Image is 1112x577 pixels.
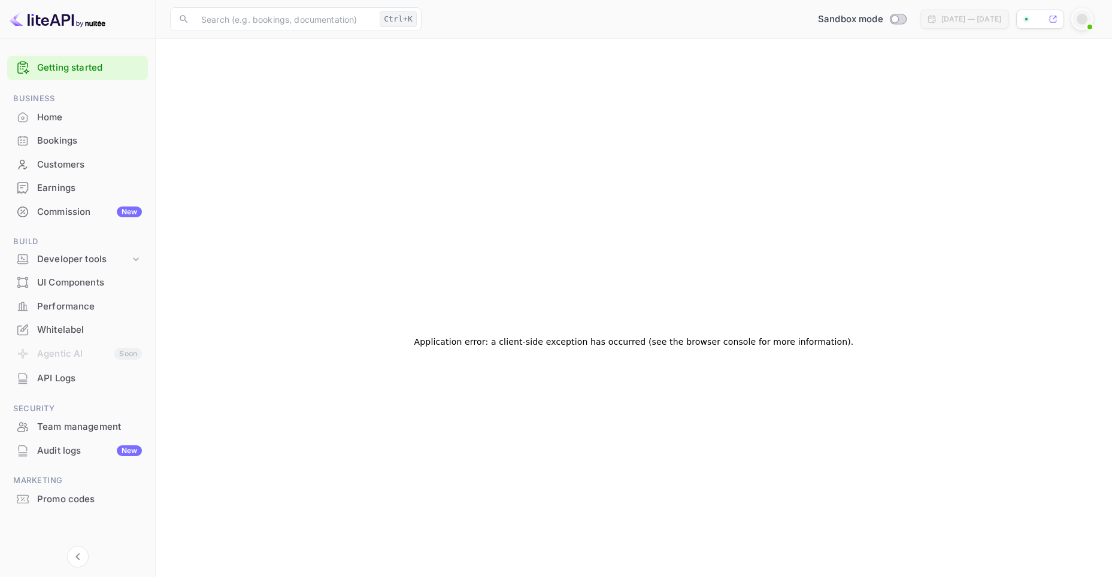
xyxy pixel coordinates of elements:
span: Security [7,402,148,415]
div: Performance [7,295,148,318]
div: Promo codes [37,493,142,506]
div: API Logs [37,372,142,385]
button: Collapse navigation [67,546,89,567]
div: Whitelabel [37,323,142,337]
div: Getting started [7,56,148,80]
div: Team management [7,415,148,439]
h2: Application error: a client-side exception has occurred (see the browser console for more informa... [414,333,854,350]
a: Bookings [7,129,148,151]
span: Sandbox mode [818,13,883,26]
div: Audit logs [37,444,142,458]
div: [DATE] — [DATE] [941,14,1001,25]
div: UI Components [7,271,148,294]
div: Home [7,106,148,129]
span: Marketing [7,474,148,487]
span: Build [7,235,148,248]
div: Commission [37,205,142,219]
div: Customers [7,153,148,177]
div: Bookings [7,129,148,153]
div: Developer tools [7,249,148,270]
div: API Logs [7,367,148,390]
div: UI Components [37,276,142,290]
div: Audit logsNew [7,439,148,463]
input: Search (e.g. bookings, documentation) [194,7,375,31]
div: Developer tools [37,253,130,266]
div: Earnings [7,177,148,200]
div: New [117,445,142,456]
div: Team management [37,420,142,434]
a: Getting started [37,61,142,75]
div: Ctrl+K [380,11,417,27]
a: Earnings [7,177,148,199]
a: UI Components [7,271,148,293]
div: Earnings [37,181,142,195]
div: Bookings [37,134,142,148]
div: Whitelabel [7,318,148,342]
a: CommissionNew [7,201,148,223]
img: LiteAPI logo [10,10,105,29]
a: API Logs [7,367,148,389]
a: Performance [7,295,148,317]
a: Audit logsNew [7,439,148,461]
div: Performance [37,300,142,314]
div: New [117,206,142,217]
a: Home [7,106,148,128]
div: Customers [37,158,142,172]
div: Switch to Production mode [813,13,911,26]
div: Home [37,111,142,124]
span: Business [7,92,148,105]
a: Whitelabel [7,318,148,341]
a: Promo codes [7,488,148,510]
a: Team management [7,415,148,438]
div: Promo codes [7,488,148,511]
a: Customers [7,153,148,175]
div: CommissionNew [7,201,148,224]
